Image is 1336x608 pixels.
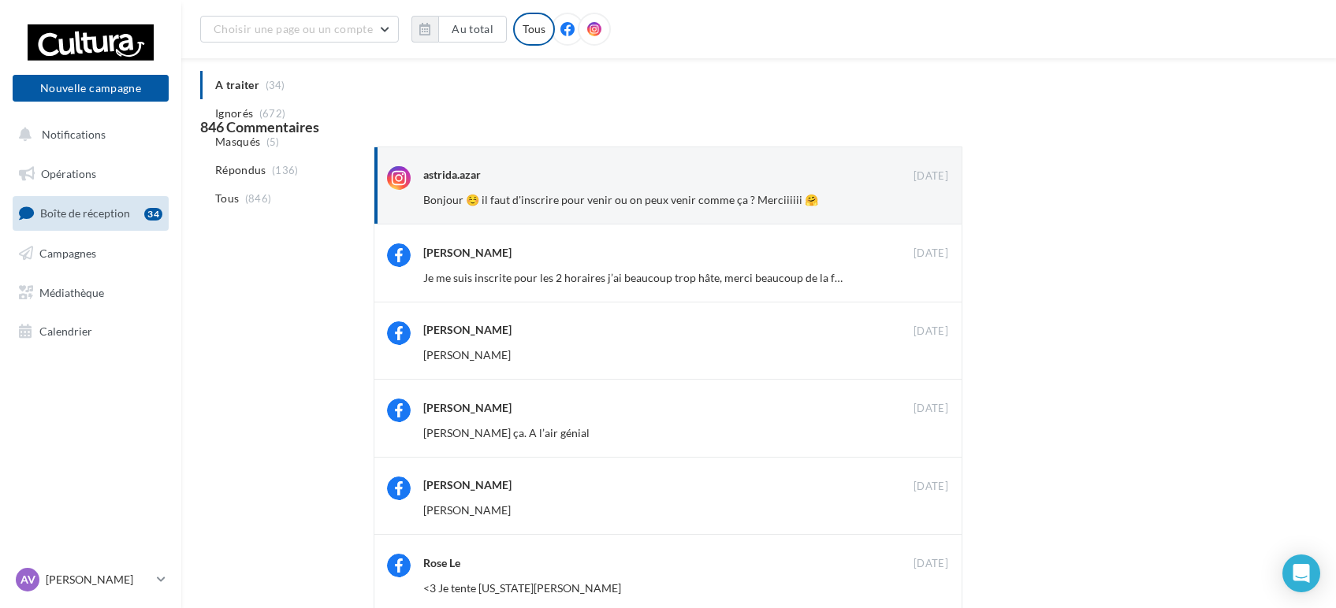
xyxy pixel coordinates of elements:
[411,16,507,43] button: Au total
[1282,554,1320,592] div: Open Intercom Messenger
[423,400,512,416] div: [PERSON_NAME]
[423,167,481,183] div: astrida.azar
[9,276,172,310] a: Médiathèque
[46,572,151,588] p: [PERSON_NAME]
[513,13,555,46] div: Tous
[20,572,35,588] span: AV
[40,206,130,220] span: Boîte de réception
[914,557,948,571] span: [DATE]
[423,426,590,439] span: [PERSON_NAME] ça. A l’air génial
[215,191,239,206] span: Tous
[423,245,512,261] div: [PERSON_NAME]
[259,107,286,120] span: (672)
[39,247,96,260] span: Campagnes
[9,118,166,151] button: Notifications
[13,565,169,595] a: AV [PERSON_NAME]
[914,169,948,184] span: [DATE]
[200,120,1317,134] div: 846 Commentaires
[423,348,511,361] span: [PERSON_NAME]
[914,402,948,416] span: [DATE]
[42,128,106,141] span: Notifications
[245,192,272,205] span: (846)
[215,162,266,178] span: Répondus
[215,134,260,150] span: Masqués
[9,315,172,348] a: Calendrier
[914,480,948,494] span: [DATE]
[9,196,172,230] a: Boîte de réception34
[914,247,948,261] span: [DATE]
[13,75,169,102] button: Nouvelle campagne
[423,581,621,595] span: <3 Je tente [US_STATE][PERSON_NAME]
[215,106,253,121] span: Ignorés
[39,324,92,338] span: Calendrier
[41,167,96,180] span: Opérations
[200,16,399,43] button: Choisir une page ou un compte
[9,237,172,270] a: Campagnes
[423,271,1020,284] span: Je me suis inscrite pour les 2 horaires j’ai beaucoup trop hâte, merci beaucoup de la faire venir...
[438,16,507,43] button: Au total
[423,322,512,338] div: [PERSON_NAME]
[423,193,818,206] span: Bonjour ☺️ il faut d'inscrire pour venir ou on peux venir comme ça ? Merciiiiii 🤗
[423,477,512,493] div: [PERSON_NAME]
[144,208,162,221] div: 34
[272,164,299,176] span: (136)
[914,324,948,339] span: [DATE]
[423,503,511,517] span: [PERSON_NAME]
[9,158,172,191] a: Opérations
[423,555,460,571] div: Rose Le
[266,135,280,148] span: (5)
[214,22,373,35] span: Choisir une page ou un compte
[39,285,104,298] span: Médiathèque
